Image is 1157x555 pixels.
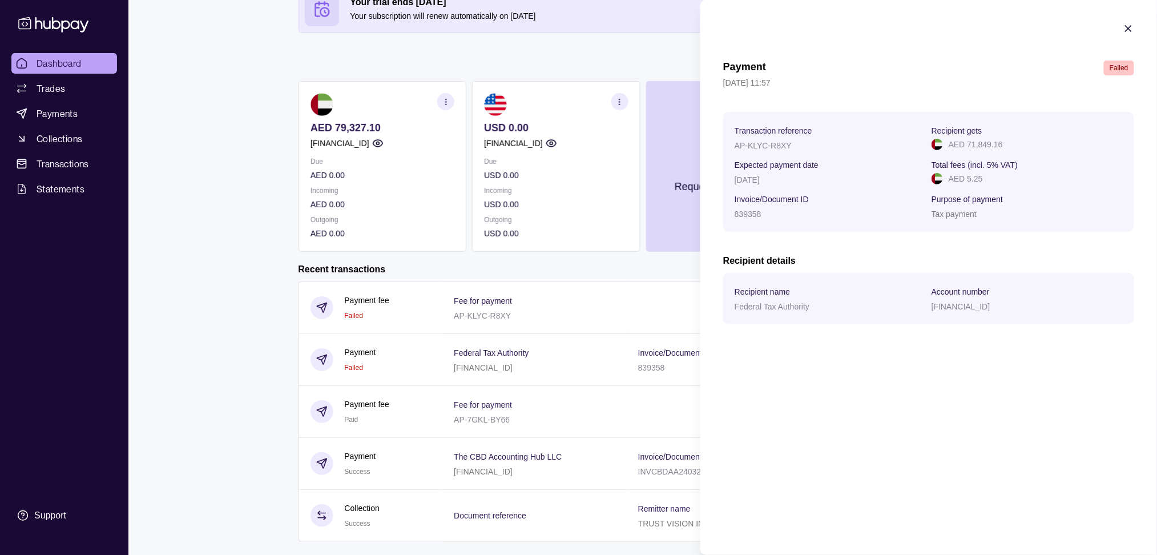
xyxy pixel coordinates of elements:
[723,61,766,75] h1: Payment
[735,302,809,311] p: Federal Tax Authority
[735,126,812,135] p: Transaction reference
[949,172,983,185] p: AED 5.25
[735,141,792,150] p: AP-KLYC-R8XY
[735,195,809,204] p: Invoice/Document ID
[735,175,760,184] p: [DATE]
[932,173,943,184] img: ae
[723,77,1134,89] p: [DATE] 11:57
[932,287,990,296] p: Account number
[932,210,977,219] p: Tax payment
[735,287,790,296] p: Recipient name
[932,160,1018,170] p: Total fees (incl. 5% VAT)
[735,160,819,170] p: Expected payment date
[932,302,990,311] p: [FINANCIAL_ID]
[723,255,1134,267] h2: Recipient details
[932,139,943,150] img: ae
[932,195,1003,204] p: Purpose of payment
[932,126,982,135] p: Recipient gets
[1110,64,1128,72] span: Failed
[949,138,1003,151] p: AED 71,849.16
[735,210,761,219] p: 839358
